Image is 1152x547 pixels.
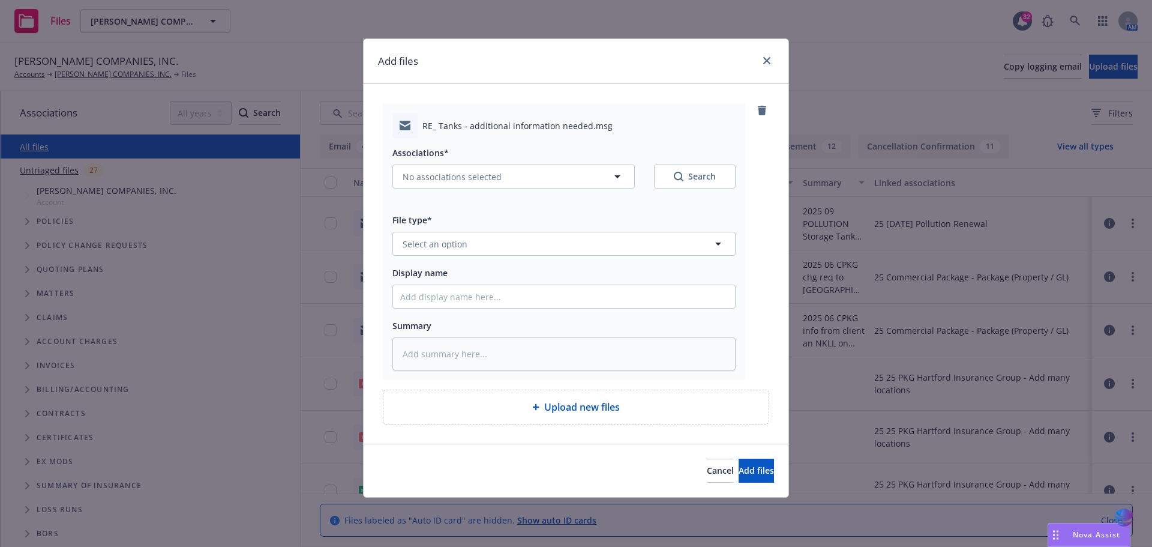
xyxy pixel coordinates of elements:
[392,147,449,159] span: Associations*
[707,465,734,476] span: Cancel
[739,465,774,476] span: Add files
[1114,507,1134,529] img: svg+xml;base64,PHN2ZyB3aWR0aD0iMzQiIGhlaWdodD0iMzQiIHZpZXdCb3g9IjAgMCAzNCAzNCIgZmlsbD0ibm9uZSIgeG...
[674,172,683,181] svg: Search
[392,267,448,279] span: Display name
[707,459,734,483] button: Cancel
[1073,530,1120,540] span: Nova Assist
[755,103,769,118] a: remove
[654,165,736,189] button: SearchSearch
[422,119,613,132] span: RE_ Tanks - additional information needed.msg
[544,400,620,414] span: Upload new files
[760,53,774,68] a: close
[403,171,502,183] span: No associations selected
[392,165,635,189] button: No associations selected
[392,320,431,331] span: Summary
[739,459,774,483] button: Add files
[392,232,736,256] button: Select an option
[383,390,769,425] div: Upload new files
[674,171,716,183] div: Search
[403,238,467,250] span: Select an option
[378,53,418,69] h1: Add files
[1048,524,1063,546] div: Drag to move
[393,285,735,308] input: Add display name here...
[1048,523,1130,547] button: Nova Assist
[392,214,432,226] span: File type*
